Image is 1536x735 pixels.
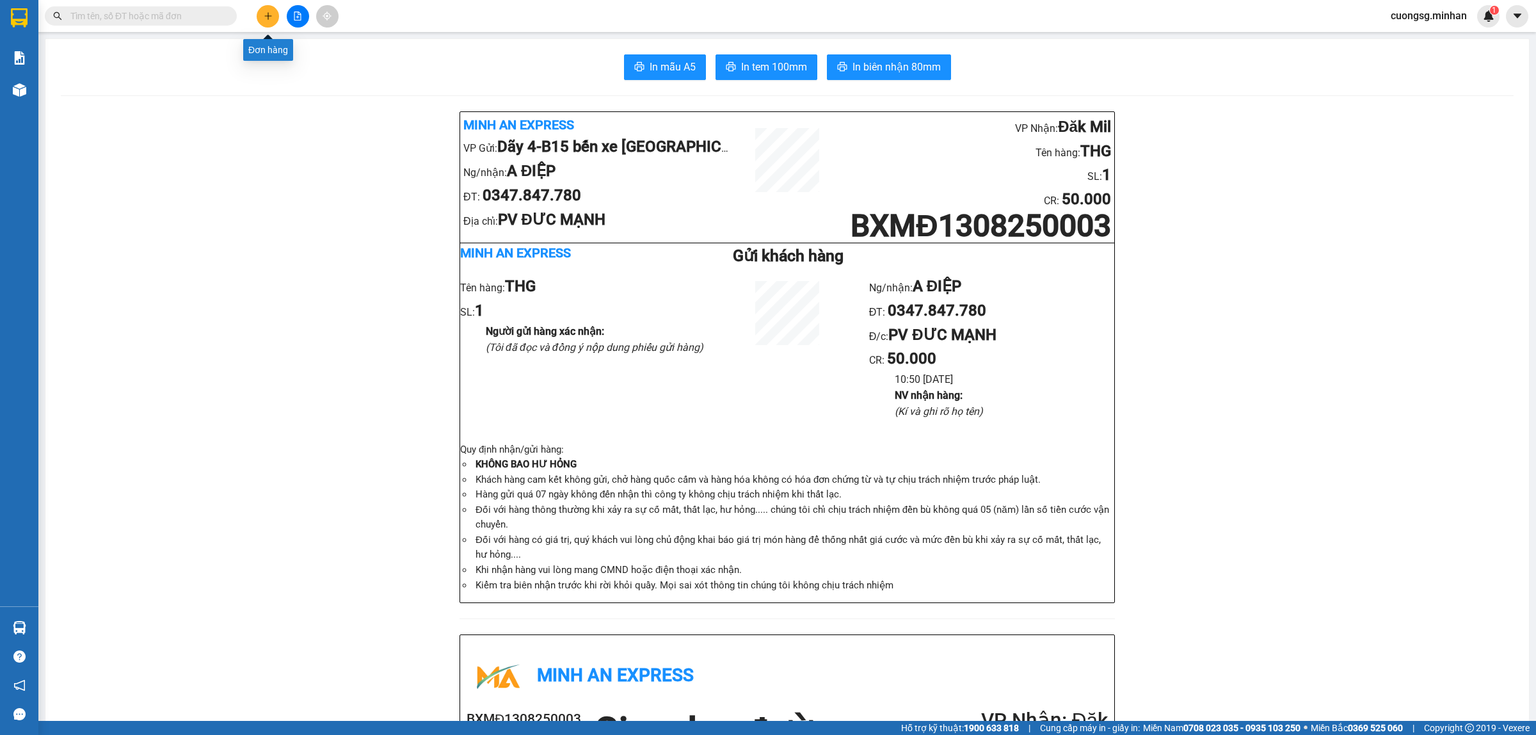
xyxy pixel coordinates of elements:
li: Khách hàng cam kết không gửi, chở hàng quốc cấm và hàng hóa không có hóa đơn chứng từ và tự chịu ... [473,472,1114,488]
span: printer [837,61,847,74]
b: 0347.847.780 [888,302,986,319]
button: plus [257,5,279,28]
span: caret-down [1512,10,1523,22]
li: Khi nhận hàng vui lòng mang CMND hoặc điện thoại xác nhận. [473,563,1114,578]
span: In mẫu A5 [650,59,696,75]
div: 0347847780 [150,42,239,60]
b: Minh An Express [463,117,574,133]
span: Hỗ trợ kỹ thuật: [901,721,1019,735]
b: 50.000 [887,350,936,367]
b: Đăk Mil [1058,118,1111,136]
span: question-circle [13,650,26,663]
b: Gửi khách hàng [733,246,844,265]
li: Kiểm tra biên nhận trước khi rời khỏi quầy. Mọi sai xót thông tin chúng tôi không chịu trách nhiệm [473,578,1114,594]
span: | [1028,721,1030,735]
span: file-add [293,12,302,20]
button: printerIn tem 100mm [716,54,817,80]
span: cuongsg.minhan [1380,8,1477,24]
b: Người gửi hàng xác nhận : [486,325,604,337]
span: In tem 100mm [741,59,807,75]
img: warehouse-icon [13,83,26,97]
h1: BXMĐ1308250003 [841,212,1111,239]
b: Dãy 4-B15 bến xe [GEOGRAPHIC_DATA] [497,138,772,156]
li: SL: [460,299,705,323]
span: Miền Bắc [1311,721,1403,735]
span: 1 [1492,6,1496,15]
span: printer [726,61,736,74]
div: Đăk Mil [150,11,239,26]
h2: BXMĐ1308250003 [467,709,581,730]
li: CR : [841,188,1111,212]
li: Tên hàng: [460,275,705,299]
li: SL: [841,163,1111,188]
span: In biên nhận 80mm [852,59,941,75]
button: file-add [287,5,309,28]
i: (Kí và ghi rõ họ tên) [895,405,983,417]
button: printerIn mẫu A5 [624,54,706,80]
div: A ĐIỆP [150,26,239,42]
sup: 1 [1490,6,1499,15]
span: aim [323,12,332,20]
li: VP Gửi: [463,135,733,159]
button: aim [316,5,339,28]
span: search [53,12,62,20]
span: | [1412,721,1414,735]
span: plus [264,12,273,20]
span: Miền Nam [1143,721,1300,735]
button: printerIn biên nhận 80mm [827,54,951,80]
li: 10:50 [DATE] [895,371,1114,387]
li: Đối với hàng thông thường khi xảy ra sự cố mất, thất lạc, hư hỏng..... chúng tôi chỉ chịu trách n... [473,503,1114,533]
b: Minh An Express [537,665,694,686]
i: (Tôi đã đọc và đồng ý nộp dung phiếu gửi hàng) [486,341,703,353]
strong: 1900 633 818 [964,723,1019,733]
input: Tìm tên, số ĐT hoặc mã đơn [70,9,221,23]
b: THG [505,277,536,295]
li: Ng/nhận: [463,159,733,184]
b: Minh An Express [460,245,571,261]
b: 1 [1102,166,1111,184]
strong: 0708 023 035 - 0935 103 250 [1183,723,1300,733]
img: warehouse-icon [13,621,26,634]
b: 0347.847.780 [483,186,581,204]
b: A ĐIỆP [913,277,961,295]
img: logo.jpg [467,645,531,709]
span: Nhận: [150,12,180,26]
button: caret-down [1506,5,1528,28]
li: Tên hàng: [841,140,1111,164]
img: icon-new-feature [1483,10,1494,22]
li: Đối với hàng có giá trị, quý khách vui lòng chủ động khai báo giá trị món hàng để thống nhất giá ... [473,533,1114,563]
span: ⚪️ [1304,725,1308,731]
li: Đ/c: [869,323,1114,348]
li: Hàng gửi quá 07 ngày không đến nhận thì công ty không chịu trách nhiệm khi thất lạc. [473,487,1114,503]
span: DĐ: [150,67,168,80]
span: Gửi: [11,12,31,26]
div: Đơn hàng [243,39,293,61]
b: A ĐIỆP [507,162,556,180]
b: NV nhận hàng : [895,389,963,401]
b: PV ĐƯC MẠNH [498,211,605,229]
strong: 0369 525 060 [1348,723,1403,733]
div: Dãy 4-B15 bến xe [GEOGRAPHIC_DATA] [11,11,141,42]
img: solution-icon [13,51,26,65]
span: copyright [1465,723,1474,732]
ul: CR : [869,275,1114,419]
li: VP Nhận: [841,115,1111,140]
span: PV ĐƯC MẠNH [150,60,206,127]
b: THG [1080,142,1111,160]
b: 50.000 [1062,190,1111,208]
li: ĐT: [463,184,733,208]
img: logo-vxr [11,8,28,28]
span: message [13,708,26,720]
div: Quy định nhận/gửi hàng : [460,442,1114,594]
b: 1 [475,302,484,319]
span: printer [634,61,644,74]
span: Cung cấp máy in - giấy in: [1040,721,1140,735]
li: Địa chỉ: [463,208,733,232]
b: PV ĐƯC MẠNH [888,326,996,344]
strong: KHÔNG BAO HƯ HỎNG [476,458,577,470]
span: notification [13,679,26,691]
li: Ng/nhận: [869,275,1114,299]
li: ĐT: [869,299,1114,323]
